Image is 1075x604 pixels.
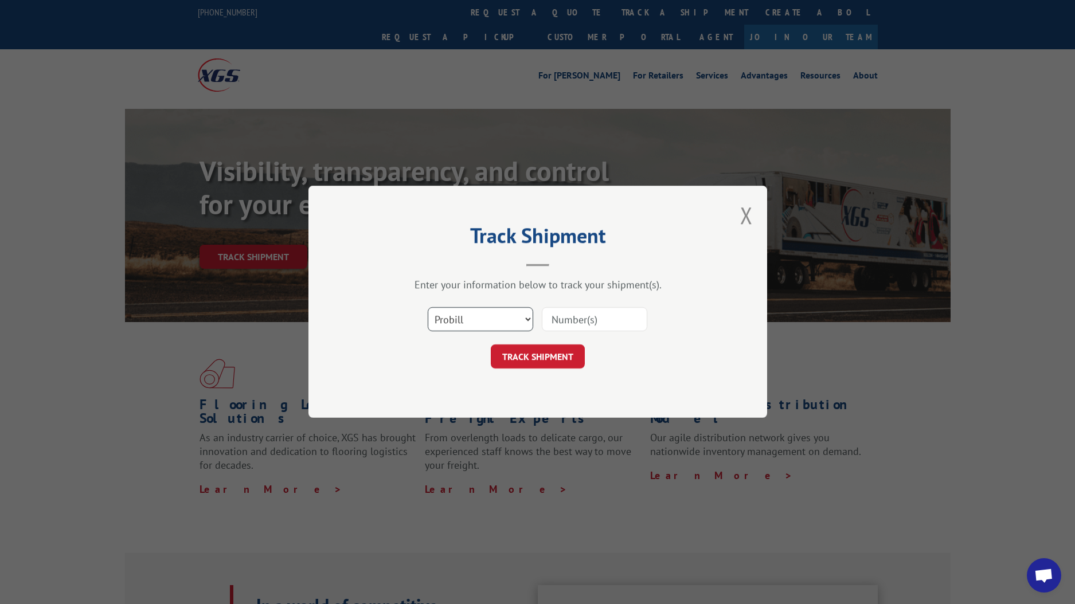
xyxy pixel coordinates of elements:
[1027,558,1061,593] div: Open chat
[366,228,710,249] h2: Track Shipment
[740,200,753,230] button: Close modal
[542,308,647,332] input: Number(s)
[366,279,710,292] div: Enter your information below to track your shipment(s).
[491,345,585,369] button: TRACK SHIPMENT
